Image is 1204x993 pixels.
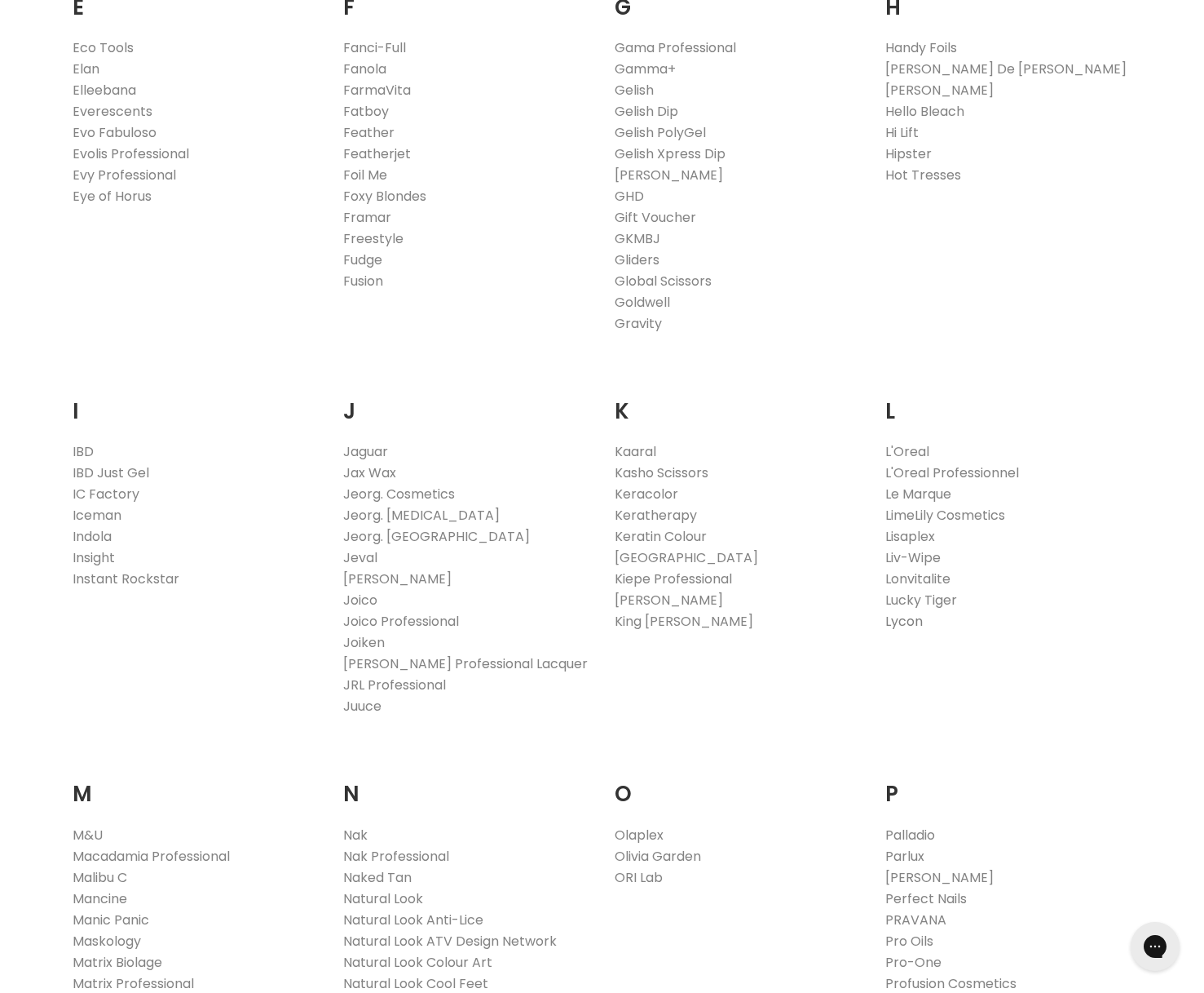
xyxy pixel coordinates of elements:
[343,81,411,100] a: FarmaVita
[885,889,967,908] a: Perfect Nails
[343,911,483,929] a: Natural Look Anti-Lice
[343,208,391,227] a: Framar
[343,868,412,887] a: Naked Tan
[73,570,179,588] a: Instant Rockstar
[885,81,994,100] a: [PERSON_NAME]
[343,144,411,163] a: Featherjet
[885,123,919,142] a: Hi Lift
[343,374,590,428] h2: J
[615,166,723,184] a: [PERSON_NAME]
[73,166,176,184] a: Evy Professional
[343,826,368,844] a: Nak
[885,974,1017,993] a: Profusion Cosmetics
[343,187,426,206] a: Foxy Blondes
[343,60,386,78] a: Fanola
[73,826,103,844] a: M&U
[73,889,127,908] a: Mancine
[343,250,382,269] a: Fudge
[615,442,656,461] a: Kaaral
[615,506,697,525] a: Keratherapy
[615,60,676,78] a: Gamma+
[343,953,492,972] a: Natural Look Colour Art
[615,38,736,57] a: Gama Professional
[615,527,707,546] a: Keratin Colour
[73,187,152,206] a: Eye of Horus
[343,102,389,121] a: Fatboy
[73,953,162,972] a: Matrix Biolage
[343,166,387,184] a: Foil Me
[885,953,942,972] a: Pro-One
[73,911,149,929] a: Manic Panic
[343,229,404,248] a: Freestyle
[615,570,732,588] a: Kiepe Professional
[73,81,136,100] a: Elleebana
[343,974,488,993] a: Natural Look Cool Feet
[73,38,134,57] a: Eco Tools
[73,932,141,951] a: Maskology
[1122,916,1188,977] iframe: Gorgias live chat messenger
[615,144,725,163] a: Gelish Xpress Dip
[615,463,708,482] a: Kasho Scissors
[343,123,395,142] a: Feather
[73,123,157,142] a: Evo Fabuloso
[615,374,862,428] h2: K
[615,293,670,312] a: Goldwell
[73,463,149,482] a: IBD Just Gel
[73,548,115,567] a: Insight
[615,272,712,290] a: Global Scissors
[615,81,654,100] a: Gelish
[885,374,1132,428] h2: L
[343,463,396,482] a: Jax Wax
[885,826,935,844] a: Palladio
[73,442,94,461] a: IBD
[343,676,446,694] a: JRL Professional
[615,187,644,206] a: GHD
[885,932,933,951] a: Pro Oils
[73,756,320,811] h2: M
[343,506,500,525] a: Jeorg. [MEDICAL_DATA]
[343,272,383,290] a: Fusion
[615,591,723,610] a: [PERSON_NAME]
[615,847,701,866] a: Olivia Garden
[885,102,964,121] a: Hello Bleach
[615,123,706,142] a: Gelish PolyGel
[73,374,320,428] h2: I
[885,591,957,610] a: Lucky Tiger
[615,548,758,567] a: [GEOGRAPHIC_DATA]
[615,250,659,269] a: Gliders
[343,697,381,716] a: Juuce
[885,442,929,461] a: L'Oreal
[615,868,663,887] a: ORI Lab
[73,527,112,546] a: Indola
[343,485,455,503] a: Jeorg. Cosmetics
[343,633,385,652] a: Joiken
[615,314,662,333] a: Gravity
[73,60,99,78] a: Elan
[615,612,753,631] a: King [PERSON_NAME]
[885,548,941,567] a: Liv-Wipe
[343,591,377,610] a: Joico
[343,38,406,57] a: Fanci-Full
[885,847,924,866] a: Parlux
[343,889,423,908] a: Natural Look
[885,38,957,57] a: Handy Foils
[343,932,557,951] a: Natural Look ATV Design Network
[73,485,139,503] a: IC Factory
[885,868,994,887] a: [PERSON_NAME]
[885,463,1019,482] a: L'Oreal Professionnel
[885,166,961,184] a: Hot Tresses
[73,868,127,887] a: Malibu C
[343,847,449,866] a: Nak Professional
[615,102,678,121] a: Gelish Dip
[343,548,377,567] a: Jeval
[885,911,946,929] a: PRAVANA
[885,144,932,163] a: Hipster
[73,847,230,866] a: Macadamia Professional
[343,442,388,461] a: Jaguar
[615,485,678,503] a: Keracolor
[885,756,1132,811] h2: P
[885,527,935,546] a: Lisaplex
[73,144,189,163] a: Evolis Professional
[885,506,1005,525] a: LimeLily Cosmetics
